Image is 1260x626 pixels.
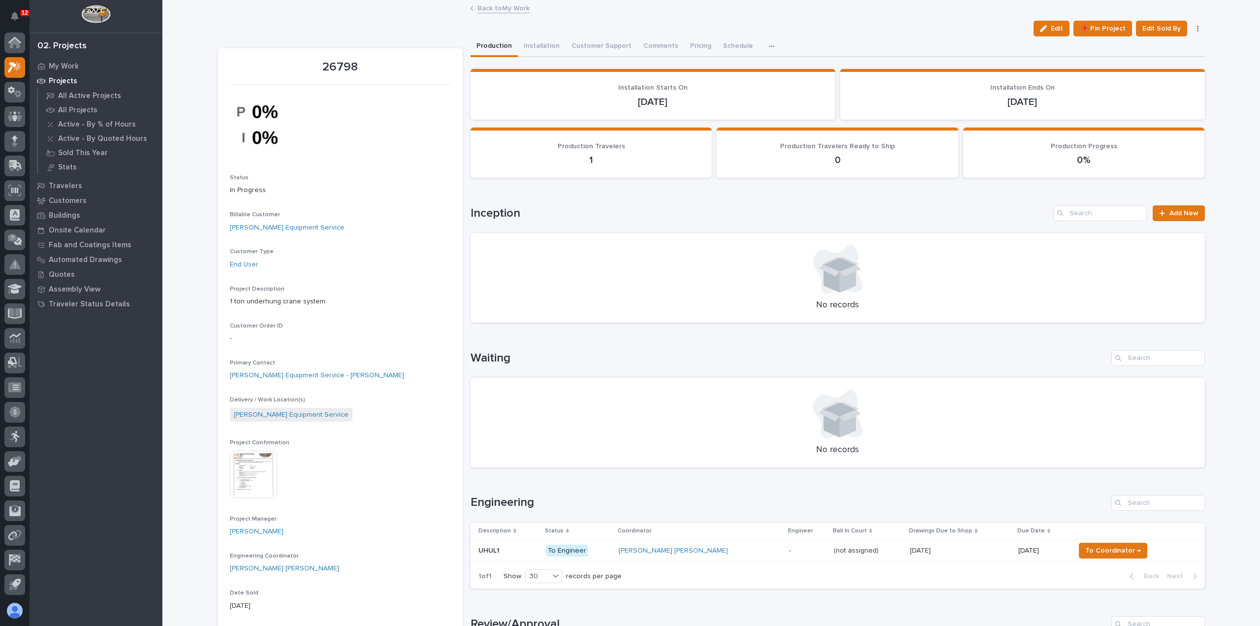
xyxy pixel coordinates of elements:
span: Next [1167,572,1189,581]
span: Production Travelers [558,143,625,150]
a: Fab and Coatings Items [30,237,162,252]
p: [DATE] [1018,547,1067,555]
a: Quotes [30,267,162,282]
a: Sold This Year [38,146,162,160]
a: [PERSON_NAME] [PERSON_NAME] [619,547,728,555]
a: Add New [1153,205,1204,221]
span: Edit Sold By [1142,23,1181,34]
p: UHUL1 [478,545,502,555]
h1: Inception [471,206,1050,221]
p: Quotes [49,270,75,279]
p: Buildings [49,211,80,220]
span: Back [1138,572,1159,581]
span: Customer Order ID [230,323,283,329]
a: Traveler Status Details [30,297,162,311]
a: Customers [30,193,162,208]
button: 📌 Pin Project [1073,21,1132,36]
a: Automated Drawings [30,252,162,267]
span: Delivery / Work Location(s) [230,397,305,403]
a: Back toMy Work [477,2,530,13]
p: Stats [58,163,77,172]
div: To Engineer [546,545,588,557]
p: 12 [22,9,28,16]
a: [PERSON_NAME] [PERSON_NAME] [230,563,339,574]
a: [PERSON_NAME] Equipment Service [230,223,345,233]
a: All Active Projects [38,89,162,102]
span: Production Travelers Ready to Ship [780,143,895,150]
a: Assembly View [30,282,162,297]
div: 02. Projects [37,41,87,52]
a: Travelers [30,178,162,193]
span: Add New [1169,210,1198,217]
p: Sold This Year [58,149,108,158]
span: Date Sold [230,590,258,596]
p: 26798 [230,60,451,74]
p: All Projects [58,106,97,115]
a: End User [230,260,258,270]
p: [DATE] [230,601,451,611]
p: Show [504,572,521,581]
p: records per page [566,572,622,581]
p: 1 [482,154,700,166]
p: Travelers [49,182,82,191]
button: Customer Support [566,36,637,57]
img: 9QI65ZCubB33Ev0e58tACc3Z6JwD92xqGzUAikPSuZk [230,91,304,159]
p: [DATE] [482,96,823,108]
span: 📌 Pin Project [1080,23,1126,34]
button: Production [471,36,518,57]
button: Next [1163,572,1205,581]
p: Ball In Court [833,526,867,536]
p: Fab and Coatings Items [49,241,131,250]
p: Projects [49,77,77,86]
p: (not assigned) [834,545,881,555]
a: Onsite Calendar [30,223,162,237]
a: [PERSON_NAME] Equipment Service [234,410,348,420]
a: Buildings [30,208,162,223]
a: My Work [30,59,162,73]
span: Edit [1051,24,1063,33]
p: Engineer [788,526,813,536]
span: Production Progress [1051,143,1117,150]
div: Search [1053,205,1147,221]
span: Primary Contact [230,360,275,366]
button: Comments [637,36,684,57]
p: 0 [728,154,946,166]
a: Active - By % of Hours [38,117,162,131]
p: 1 of 1 [471,564,500,589]
h1: Waiting [471,351,1107,365]
span: Billable Customer [230,212,280,218]
span: Customer Type [230,249,274,255]
span: Status [230,175,249,181]
p: My Work [49,62,79,71]
button: Edit [1034,21,1070,36]
div: Notifications12 [12,12,25,28]
input: Search [1111,495,1205,511]
button: To Coordinator → [1079,543,1147,559]
a: Projects [30,73,162,88]
span: Installation Ends On [990,84,1055,91]
button: Notifications [4,6,25,27]
p: 1 ton underhung crane system [230,297,451,307]
span: Project Description [230,286,284,292]
p: Assembly View [49,285,100,294]
button: Back [1122,572,1163,581]
p: Onsite Calendar [49,226,106,235]
span: Installation Starts On [618,84,688,91]
span: To Coordinator → [1085,545,1141,557]
p: Active - By Quoted Hours [58,134,147,143]
a: [PERSON_NAME] Equipment Service - [PERSON_NAME] [230,370,404,381]
p: Automated Drawings [49,256,122,264]
a: Stats [38,160,162,174]
button: Pricing [684,36,717,57]
p: Traveler Status Details [49,300,130,309]
p: All Active Projects [58,92,121,100]
p: No records [482,445,1193,456]
button: Edit Sold By [1136,21,1187,36]
input: Search [1111,350,1205,366]
span: Engineering Coordinator [230,553,299,559]
p: - [230,333,451,344]
a: [PERSON_NAME] [230,527,283,537]
h1: Engineering [471,495,1107,510]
